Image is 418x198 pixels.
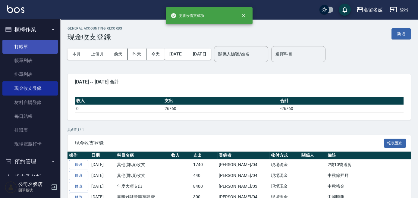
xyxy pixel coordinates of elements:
td: -26760 [279,105,404,112]
td: 年度大項支出 [115,181,170,192]
th: 支出 [163,97,279,105]
img: Person [5,181,17,193]
td: 440 [192,170,217,181]
td: 8400 [192,181,217,192]
button: 名留名媛 [354,4,385,16]
h3: 現金收支登錄 [68,33,122,41]
td: 現場現金 [269,170,300,181]
h2: GENERAL ACCOUNTING RECORDS [68,27,122,30]
button: 新增 [391,28,411,39]
a: 排班表 [2,123,58,137]
a: 修改 [69,171,88,180]
th: 科目名稱 [115,152,170,159]
span: 更新收借支成功 [171,13,204,19]
a: 材料自購登錄 [2,96,58,109]
td: 1740 [192,159,217,170]
th: 登錄者 [217,152,269,159]
a: 修改 [69,160,88,169]
button: 今天 [146,49,165,60]
span: [DATE] ~ [DATE] 合計 [75,79,404,85]
td: [PERSON_NAME]/04 [217,170,269,181]
a: 打帳單 [2,40,58,54]
a: 報表匯出 [384,140,406,146]
a: 每日結帳 [2,109,58,123]
a: 掛單列表 [2,68,58,81]
button: 報表及分析 [2,169,58,185]
td: [DATE] [90,181,115,192]
td: 現場現金 [269,181,300,192]
button: 昨天 [128,49,146,60]
td: [PERSON_NAME]/03 [217,181,269,192]
a: 帳單列表 [2,54,58,68]
td: 26760 [163,105,279,112]
td: 其他(雜項)收支 [115,159,170,170]
button: save [339,4,351,16]
button: [DATE] [188,49,211,60]
button: 登出 [388,4,411,15]
td: 其他(雜項)收支 [115,170,170,181]
p: 開單帳號 [18,187,49,193]
button: 上個月 [86,49,109,60]
h5: 公司名媛店 [18,181,49,187]
button: close [237,9,250,22]
th: 收入 [75,97,163,105]
th: 支出 [192,152,217,159]
td: [DATE] [90,159,115,170]
button: 櫃檯作業 [2,22,58,37]
div: 名留名媛 [363,6,383,14]
a: 新增 [391,31,411,36]
p: 共 6 筆, 1 / 1 [68,127,411,133]
td: 現場現金 [269,159,300,170]
th: 操作 [68,152,90,159]
a: 現場電腦打卡 [2,137,58,151]
th: 合計 [279,97,404,105]
button: 本月 [68,49,86,60]
th: 關係人 [300,152,326,159]
th: 收入 [170,152,192,159]
button: 前天 [109,49,128,60]
td: [DATE] [90,170,115,181]
a: 修改 [69,182,88,191]
th: 日期 [90,152,115,159]
span: 現金收支登錄 [75,140,384,146]
button: 報表匯出 [384,139,406,148]
td: [PERSON_NAME]/04 [217,159,269,170]
img: Logo [7,5,24,13]
a: 現金收支登錄 [2,81,58,95]
button: 預約管理 [2,154,58,169]
th: 收付方式 [269,152,300,159]
button: [DATE] [165,49,188,60]
td: 0 [75,105,163,112]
